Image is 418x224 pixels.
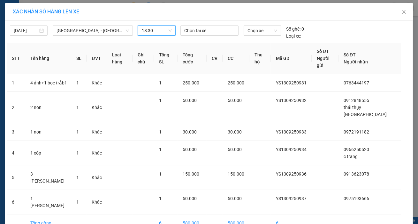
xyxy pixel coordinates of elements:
[7,165,25,190] td: 5
[76,105,79,110] span: 1
[183,147,197,152] span: 50.000
[19,16,20,22] span: -
[271,43,312,74] th: Mã GD
[344,59,368,64] span: Người nhận
[401,9,407,14] span: close
[25,74,71,92] td: 4 ảnh+1 bọc trắbf
[19,23,84,40] span: VP [GEOGRAPHIC_DATA] -
[344,147,369,152] span: 0966250520
[344,80,369,85] span: 0763444197
[183,196,197,201] span: 50.000
[20,43,50,49] span: -
[57,26,129,35] span: Hà Nội - Thái Thụy (45 chỗ)
[19,29,73,40] span: DCT20/51A Phường [GEOGRAPHIC_DATA]
[76,80,79,85] span: 1
[344,196,369,201] span: 0975193666
[25,92,71,123] td: 2 non
[228,80,244,85] span: 250.000
[286,33,301,40] span: Loại xe:
[344,171,369,177] span: 0913623078
[87,123,107,141] td: Khác
[276,129,307,134] span: YS1309250933
[5,26,11,31] span: Gửi
[317,49,329,54] span: Số ĐT
[76,175,79,180] span: 1
[395,3,413,21] button: Close
[142,26,172,35] span: 18:30
[159,80,162,85] span: 1
[207,43,223,74] th: CR
[21,43,50,49] span: 0975193666
[25,43,71,74] th: Tên hàng
[154,43,177,74] th: Tổng SL
[87,165,107,190] td: Khác
[228,196,242,201] span: 50.000
[87,141,107,165] td: Khác
[76,129,79,134] span: 1
[13,9,79,15] span: XÁC NHẬN SỐ HÀNG LÊN XE
[276,171,307,177] span: YS1309250936
[25,165,71,190] td: 3 [PERSON_NAME]
[7,190,25,214] td: 6
[27,9,49,14] strong: HOTLINE :
[87,190,107,214] td: Khác
[7,92,25,123] td: 2
[183,129,197,134] span: 30.000
[183,171,199,177] span: 150.000
[76,150,79,155] span: 1
[344,105,387,117] span: thái thụy [GEOGRAPHIC_DATA]
[87,43,107,74] th: ĐVT
[7,74,25,92] td: 1
[107,43,132,74] th: Loại hàng
[76,199,79,205] span: 1
[87,74,107,92] td: Khác
[317,56,330,68] span: Người gửi
[178,43,207,74] th: Tổng cước
[159,129,162,134] span: 1
[228,147,242,152] span: 50.000
[159,147,162,152] span: 1
[247,26,277,35] span: Chọn xe
[344,52,356,57] span: Số ĐT
[7,43,25,74] th: STT
[344,154,358,159] span: c trang
[14,4,82,8] strong: CÔNG TY VẬN TẢI ĐỨC TRƯỞNG
[14,27,38,34] input: 13/09/2025
[7,141,25,165] td: 4
[71,43,87,74] th: SL
[228,129,242,134] span: 30.000
[25,190,71,214] td: 1 [PERSON_NAME]
[276,98,307,103] span: YS1309250932
[125,29,129,33] span: down
[344,129,369,134] span: 0972191182
[25,141,71,165] td: 1 xốp
[223,43,249,74] th: CC
[249,43,271,74] th: Thu hộ
[344,98,369,103] span: 0912848555
[286,25,300,33] span: Số ghế:
[159,171,162,177] span: 1
[286,25,304,33] div: 0
[183,98,197,103] span: 50.000
[25,123,71,141] td: 1 non
[133,43,154,74] th: Ghi chú
[183,80,199,85] span: 250.000
[228,98,242,103] span: 50.000
[228,171,244,177] span: 150.000
[87,92,107,123] td: Khác
[276,80,307,85] span: YS1309250931
[159,98,162,103] span: 1
[159,196,162,201] span: 1
[276,196,307,201] span: YS1309250937
[50,9,69,14] span: 19009397
[276,147,307,152] span: YS1309250934
[7,123,25,141] td: 3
